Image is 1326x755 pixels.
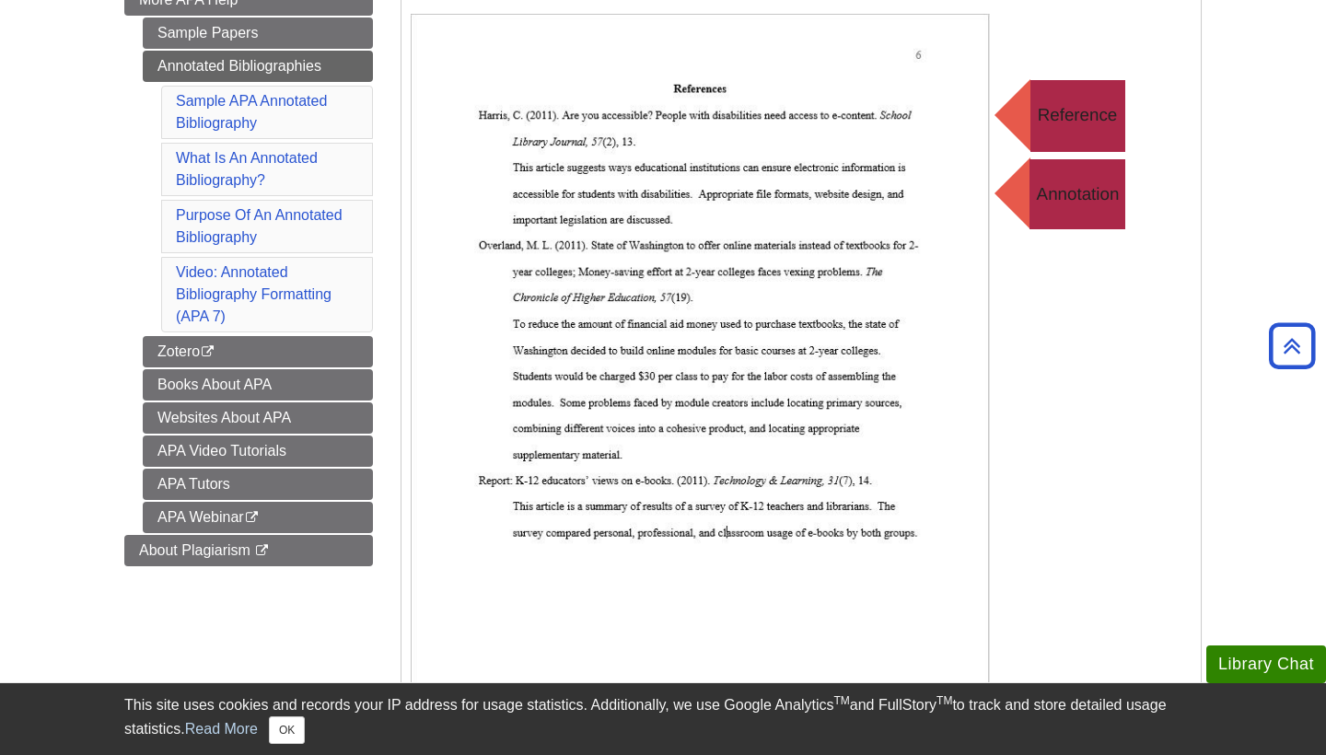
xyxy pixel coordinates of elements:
[143,336,373,367] a: Zotero
[411,14,1147,750] img: References are written and formatted normally, but directly underneath each reference is the summ...
[1206,645,1326,683] button: Library Chat
[124,694,1202,744] div: This site uses cookies and records your IP address for usage statistics. Additionally, we use Goo...
[143,436,373,467] a: APA Video Tutorials
[254,545,270,557] i: This link opens in a new window
[143,369,373,401] a: Books About APA
[143,469,373,500] a: APA Tutors
[143,502,373,533] a: APA Webinar
[143,17,373,49] a: Sample Papers
[124,535,373,566] a: About Plagiarism
[143,402,373,434] a: Websites About APA
[139,542,250,558] span: About Plagiarism
[176,264,331,324] a: Video: Annotated Bibliography Formatting (APA 7)
[833,694,849,707] sup: TM
[143,51,373,82] a: Annotated Bibliographies
[176,207,343,245] a: Purpose Of An Annotated Bibliography
[200,346,215,358] i: This link opens in a new window
[936,694,952,707] sup: TM
[1262,333,1321,358] a: Back to Top
[185,721,258,737] a: Read More
[244,512,260,524] i: This link opens in a new window
[176,150,318,188] a: What Is An Annotated Bibliography?
[269,716,305,744] button: Close
[176,93,327,131] a: Sample APA Annotated Bibliography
